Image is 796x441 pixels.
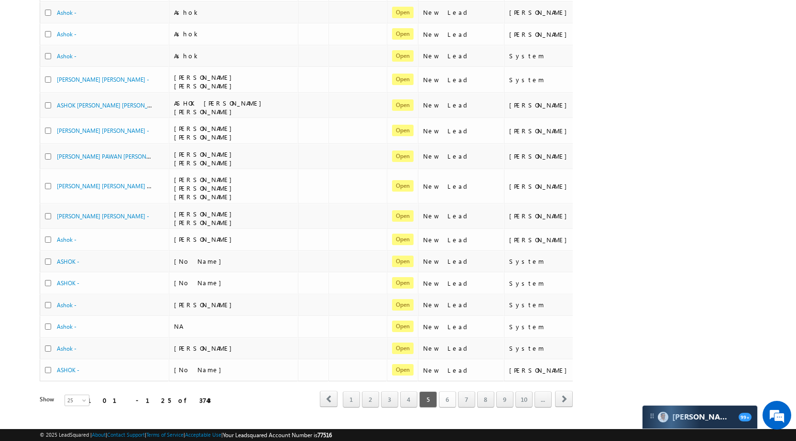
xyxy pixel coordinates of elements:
div: Chat with us now [50,50,161,63]
img: carter-drag [648,412,656,420]
div: [PERSON_NAME] [509,152,572,161]
span: Open [392,234,414,245]
a: Ashok - [57,345,76,352]
a: About [92,431,106,438]
a: 3 [381,391,398,408]
div: [PERSON_NAME] [509,127,572,135]
div: System [509,257,572,266]
a: Ashok - [57,236,76,243]
span: Open [392,210,414,222]
span: Open [392,125,414,136]
span: next [555,391,573,407]
span: [PERSON_NAME] [PERSON_NAME] [PERSON_NAME] [174,175,237,201]
span: ASHOK [PERSON_NAME] [PERSON_NAME] [174,99,266,116]
span: Open [392,28,414,40]
a: [PERSON_NAME] [PERSON_NAME] - [57,213,149,220]
div: New Lead [423,236,500,244]
span: Ashok [174,8,200,16]
div: New Lead [423,127,500,135]
a: Ashok - [57,31,76,38]
a: Acceptable Use [185,431,221,438]
span: [No Name] [174,257,226,265]
a: [PERSON_NAME] [PERSON_NAME] - [57,127,149,134]
span: Open [392,256,414,267]
span: 77516 [317,431,332,439]
div: System [509,344,572,353]
a: Ashok - [57,301,76,309]
span: Open [392,277,414,289]
span: Ashok [174,52,200,60]
span: [No Name] [174,279,226,287]
a: ASHOK - [57,280,79,287]
div: [PERSON_NAME] [509,182,572,191]
div: System [509,52,572,60]
span: [PERSON_NAME] [174,344,237,352]
span: prev [320,391,338,407]
a: ASHOK [PERSON_NAME] [PERSON_NAME] - [57,101,169,109]
span: Open [392,299,414,311]
a: prev [320,392,338,407]
div: [PERSON_NAME] [509,366,572,375]
div: New Lead [423,152,500,161]
span: 99+ [739,413,752,421]
div: New Lead [423,279,500,288]
span: Open [392,321,414,332]
span: [PERSON_NAME] [174,235,237,243]
span: Open [392,180,414,192]
div: New Lead [423,101,500,109]
div: System [509,75,572,84]
span: [PERSON_NAME] [PERSON_NAME] [174,150,237,167]
div: New Lead [423,212,500,220]
a: ASHOK - [57,366,79,374]
div: [PERSON_NAME] [509,30,572,39]
span: [PERSON_NAME] [PERSON_NAME] [174,124,237,141]
a: 10 [515,391,533,408]
a: 8 [477,391,494,408]
a: 25 [65,395,89,406]
span: NA [174,322,182,330]
a: Terms of Service [146,431,184,438]
a: 9 [496,391,513,408]
div: System [509,323,572,331]
em: Start Chat [130,294,174,307]
div: [PERSON_NAME] [509,101,572,109]
span: [PERSON_NAME] [PERSON_NAME] [174,73,237,90]
div: 101 - 125 of 3743 [87,395,211,406]
span: 25 [65,396,90,405]
span: Open [392,151,414,162]
a: Contact Support [107,431,145,438]
a: 2 [362,391,379,408]
div: Minimize live chat window [157,5,180,28]
span: Open [392,99,414,111]
a: Ashok - [57,323,76,330]
div: New Lead [423,344,500,353]
a: ... [534,391,552,408]
div: [PERSON_NAME] [509,8,572,17]
div: System [509,301,572,309]
span: [PERSON_NAME] [PERSON_NAME] [174,210,237,226]
span: [No Name] [174,366,226,374]
div: [PERSON_NAME] [509,236,572,244]
span: Your Leadsquared Account Number is [223,431,332,439]
div: New Lead [423,366,500,375]
div: System [509,279,572,288]
a: 6 [439,391,456,408]
span: Open [392,343,414,354]
span: [PERSON_NAME] [174,301,237,309]
a: ASHOK - [57,258,79,265]
span: Open [392,7,414,18]
a: 7 [458,391,475,408]
a: 1 [343,391,360,408]
div: New Lead [423,301,500,309]
span: Open [392,74,414,85]
div: New Lead [423,30,500,39]
a: [PERSON_NAME] PAWAN [PERSON_NAME] - [57,152,171,160]
a: 4 [400,391,417,408]
div: New Lead [423,323,500,331]
div: New Lead [423,52,500,60]
textarea: Type your message and hit 'Enter' [12,88,174,286]
div: New Lead [423,257,500,266]
a: Ashok - [57,53,76,60]
div: Show [40,395,57,404]
div: New Lead [423,8,500,17]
